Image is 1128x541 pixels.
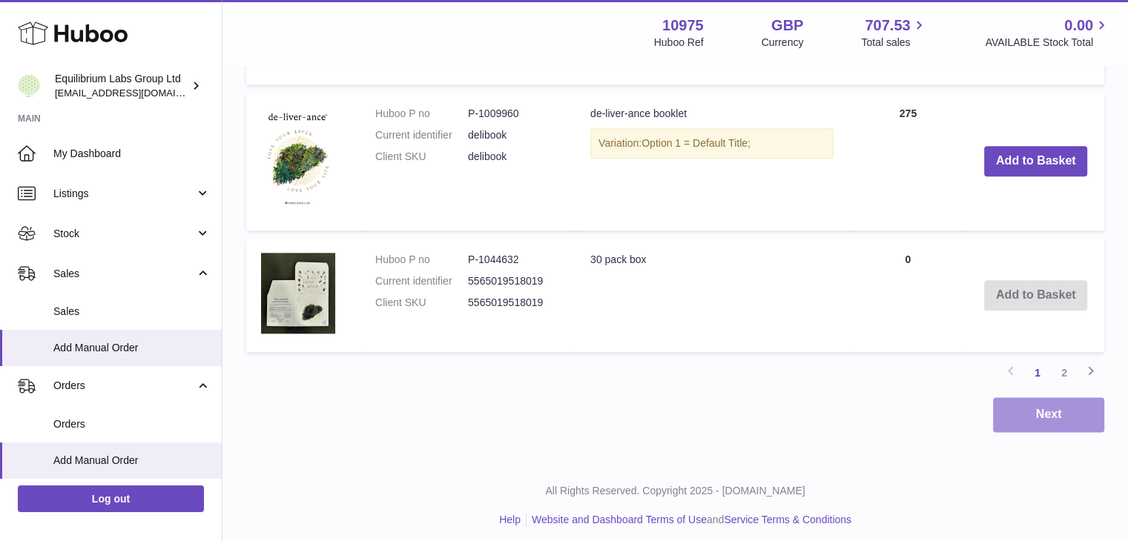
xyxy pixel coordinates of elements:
[261,253,335,333] img: 30 pack box
[261,107,335,212] img: de-liver-ance booklet
[375,128,468,142] dt: Current identifier
[468,150,561,164] dd: delibook
[1064,16,1093,36] span: 0.00
[55,87,218,99] span: [EMAIL_ADDRESS][DOMAIN_NAME]
[985,36,1110,50] span: AVAILABLE Stock Total
[993,397,1104,432] button: Next
[1051,359,1078,386] a: 2
[53,227,195,241] span: Stock
[53,305,211,319] span: Sales
[848,92,967,230] td: 275
[654,36,704,50] div: Huboo Ref
[375,296,468,310] dt: Client SKU
[375,150,468,164] dt: Client SKU
[53,417,211,431] span: Orders
[468,253,561,267] dd: P-1044632
[984,146,1088,176] button: Add to Basket
[771,16,803,36] strong: GBP
[18,75,40,97] img: huboo@equilibriumlabs.com
[53,379,195,393] span: Orders
[53,147,211,161] span: My Dashboard
[724,514,851,525] a: Service Terms & Conditions
[527,513,851,527] li: and
[641,137,751,149] span: Option 1 = Default Title;
[1024,359,1051,386] a: 1
[375,274,468,288] dt: Current identifier
[762,36,804,50] div: Currency
[53,267,195,281] span: Sales
[53,454,211,468] span: Add Manual Order
[575,238,848,352] td: 30 pack box
[18,485,204,512] a: Log out
[861,36,927,50] span: Total sales
[53,341,211,355] span: Add Manual Order
[532,514,707,525] a: Website and Dashboard Terms of Use
[985,16,1110,50] a: 0.00 AVAILABLE Stock Total
[590,128,834,159] div: Variation:
[468,274,561,288] dd: 5565019518019
[375,107,468,121] dt: Huboo P no
[468,107,561,121] dd: P-1009960
[865,16,910,36] span: 707.53
[234,484,1116,498] p: All Rights Reserved. Copyright 2025 - [DOMAIN_NAME]
[468,296,561,310] dd: 5565019518019
[861,16,927,50] a: 707.53 Total sales
[662,16,704,36] strong: 10975
[575,92,848,230] td: de-liver-ance booklet
[53,187,195,201] span: Listings
[468,128,561,142] dd: delibook
[375,253,468,267] dt: Huboo P no
[55,72,188,100] div: Equilibrium Labs Group Ltd
[848,238,967,352] td: 0
[499,514,521,525] a: Help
